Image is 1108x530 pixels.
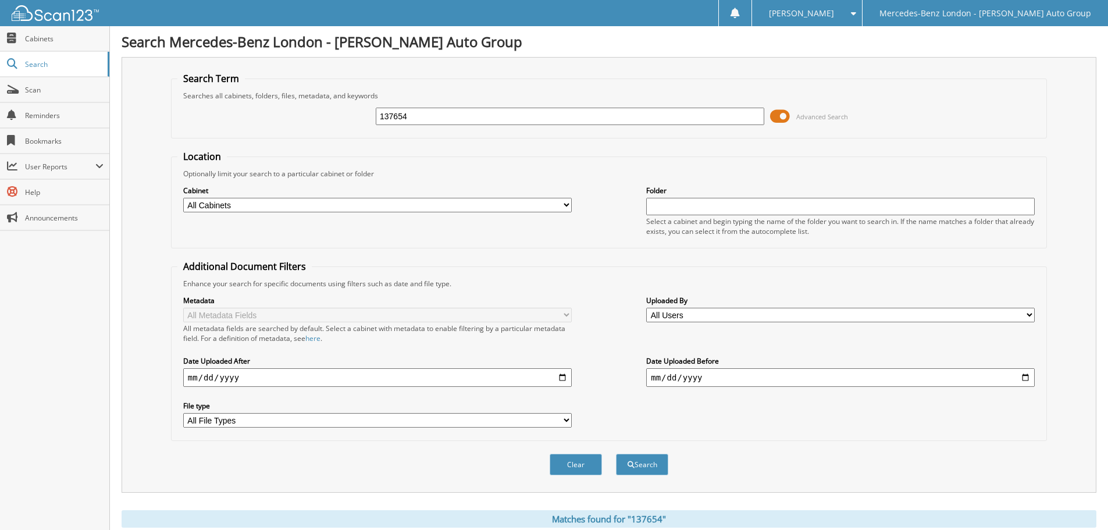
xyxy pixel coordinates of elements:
[177,150,227,163] legend: Location
[177,169,1041,179] div: Optionally limit your search to a particular cabinet or folder
[646,216,1035,236] div: Select a cabinet and begin typing the name of the folder you want to search in. If the name match...
[769,10,834,17] span: [PERSON_NAME]
[12,5,99,21] img: scan123-logo-white.svg
[177,91,1041,101] div: Searches all cabinets, folders, files, metadata, and keywords
[183,186,572,195] label: Cabinet
[177,260,312,273] legend: Additional Document Filters
[122,32,1096,51] h1: Search Mercedes-Benz London - [PERSON_NAME] Auto Group
[177,279,1041,289] div: Enhance your search for specific documents using filters such as date and file type.
[1050,474,1108,530] iframe: Chat Widget
[305,333,320,343] a: here
[25,34,104,44] span: Cabinets
[25,162,95,172] span: User Reports
[183,356,572,366] label: Date Uploaded After
[183,401,572,411] label: File type
[879,10,1091,17] span: Mercedes-Benz London - [PERSON_NAME] Auto Group
[25,187,104,197] span: Help
[25,85,104,95] span: Scan
[646,296,1035,305] label: Uploaded By
[646,356,1035,366] label: Date Uploaded Before
[183,368,572,387] input: start
[550,454,602,475] button: Clear
[25,111,104,120] span: Reminders
[646,368,1035,387] input: end
[616,454,668,475] button: Search
[183,296,572,305] label: Metadata
[646,186,1035,195] label: Folder
[25,59,102,69] span: Search
[183,323,572,343] div: All metadata fields are searched by default. Select a cabinet with metadata to enable filtering b...
[796,112,848,121] span: Advanced Search
[122,510,1096,528] div: Matches found for "137654"
[25,136,104,146] span: Bookmarks
[177,72,245,85] legend: Search Term
[25,213,104,223] span: Announcements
